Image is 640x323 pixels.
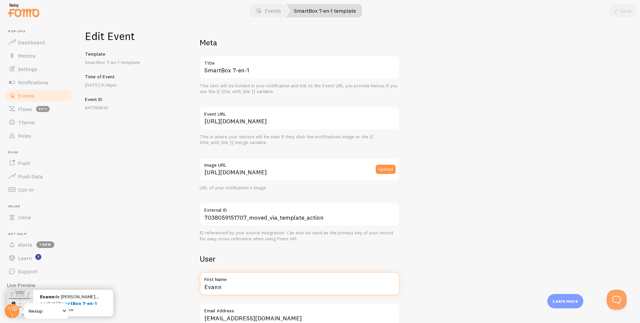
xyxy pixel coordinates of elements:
span: beta [36,106,50,112]
a: Learn [4,251,73,265]
span: Support [18,268,38,275]
span: Inline [8,204,73,209]
a: Settings [4,62,73,76]
div: Learn more [547,294,583,308]
div: ID referenced by your source integration. Can also be used as the primary key of your record for ... [200,230,400,242]
a: Push [4,156,73,170]
label: Image URL [200,158,400,169]
label: Event URL [200,107,400,118]
h1: Edit Event [85,29,175,43]
a: Alerts 1 new [4,238,73,251]
span: Push [18,160,30,166]
h5: Time of Event [85,74,175,80]
span: Metrics [18,52,35,59]
a: Theme [4,116,73,129]
a: Opt-In [4,183,73,196]
span: 1 new [36,241,54,248]
label: Title [200,56,400,67]
span: Get Help [8,232,73,236]
h5: Template [85,51,175,57]
span: Notifications [18,79,48,86]
iframe: Help Scout Beacon - Open [607,290,627,310]
h2: Meta [200,37,400,48]
p: Learn more [553,298,578,304]
a: Support [4,265,73,278]
span: Nexiup [29,307,60,315]
p: 847195830 [85,104,175,111]
a: Nexiup [24,303,69,319]
a: Inline [4,211,73,224]
a: Events [4,89,73,102]
div: This is where your visitors will be sent if they click the notifications image or the {{ title_wi... [200,134,400,146]
p: [DATE] 9:36pm [85,82,175,88]
img: fomo-relay-logo-orange.svg [7,2,40,19]
div: This text will be bolded in your notification and link to the Event URL you provide below, if you... [200,83,400,95]
p: SmartBox 7-en-1 template [85,59,175,66]
a: Flows beta [4,102,73,116]
span: Push Data [18,173,43,180]
div: URL of your notification's image [200,185,400,191]
label: Email Address [200,303,400,315]
span: Rules [18,132,31,139]
a: Rules [4,129,73,142]
span: Inline [18,214,31,221]
span: Flows [18,106,32,112]
a: Metrics [4,49,73,62]
span: Events [18,92,34,99]
span: Push [8,150,73,155]
span: Pop-ups [8,29,73,34]
a: Push Data [4,170,73,183]
label: External ID [200,203,400,214]
a: Notifications [4,76,73,89]
span: Settings [18,66,37,72]
h5: Event ID [85,96,175,102]
svg: <p>Watch New Feature Tutorials!</p> [35,254,41,260]
span: Alerts [18,241,32,248]
label: First Name [200,272,400,283]
span: Opt-In [18,186,34,193]
a: Dashboard [4,36,73,49]
span: Theme [18,119,35,126]
h2: User [200,254,400,264]
button: Upload [376,165,396,174]
span: Learn [18,255,32,261]
span: Dashboard [18,39,45,46]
